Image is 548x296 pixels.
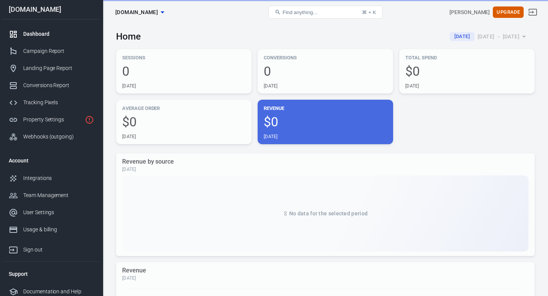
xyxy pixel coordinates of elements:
div: Account id: SMULcX0E [449,8,490,16]
div: Webhooks (outgoing) [23,133,94,141]
div: Usage & billing [23,226,94,234]
h3: Home [116,31,141,42]
a: Webhooks (outgoing) [3,128,100,145]
a: Sign out [524,3,542,21]
div: ⌘ + K [362,10,376,15]
svg: Property is not installed yet [85,115,94,124]
button: [DOMAIN_NAME] [112,5,167,19]
a: Integrations [3,170,100,187]
li: Support [3,265,100,283]
a: Property Settings [3,111,100,128]
a: User Settings [3,204,100,221]
button: Find anything...⌘ + K [268,6,382,19]
div: Campaign Report [23,47,94,55]
div: Team Management [23,191,94,199]
div: Documentation and Help [23,288,94,296]
div: Conversions Report [23,81,94,89]
div: Property Settings [23,116,82,124]
a: Sign out [3,238,100,258]
a: Team Management [3,187,100,204]
div: Landing Page Report [23,64,94,72]
div: [DOMAIN_NAME] [3,6,100,13]
a: Campaign Report [3,43,100,60]
span: dealsmocktail.com [115,8,158,17]
a: Dashboard [3,25,100,43]
div: Integrations [23,174,94,182]
div: Tracking Pixels [23,99,94,107]
a: Conversions Report [3,77,100,94]
div: User Settings [23,208,94,216]
div: Dashboard [23,30,94,38]
div: Sign out [23,246,94,254]
li: Account [3,151,100,170]
a: Usage & billing [3,221,100,238]
button: Upgrade [493,6,524,18]
span: Find anything... [282,10,317,15]
a: Tracking Pixels [3,94,100,111]
a: Landing Page Report [3,60,100,77]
